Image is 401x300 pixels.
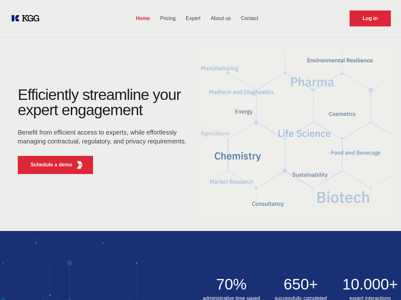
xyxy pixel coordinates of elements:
a: KOL Knowledge Platform: Talk to Key External Experts (KEE) [10,13,44,24]
h2: 650+ [270,277,332,292]
a: Home [131,10,155,27]
p: Benefit from efficient access to experts, while effortlessly managing contractual, regulatory, an... [18,128,190,146]
h2: 70% [201,277,263,292]
h1: Efficiently streamline your expert engagement [18,87,190,118]
a: Pricing [155,10,181,27]
img: KGG Fifth Element RED [201,41,394,225]
a: Contact [236,10,264,27]
a: About us [205,10,236,27]
a: Expert [181,10,205,27]
p: Schedule a demo [30,161,72,169]
a: Request Demo [350,10,391,26]
img: KGG Fifth Element RED [76,161,84,169]
button: Schedule a demoKGG Fifth Element RED [18,156,93,174]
